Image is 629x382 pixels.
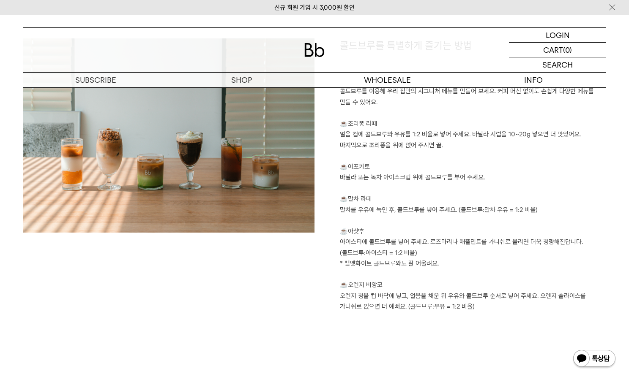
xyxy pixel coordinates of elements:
[274,4,355,11] a: 신규 회원 가입 시 3,000원 할인
[340,280,606,291] p: ☕오렌지 비앙코
[340,291,606,312] p: 오렌지 청을 컵 바닥에 넣고, 얼음을 채운 뒤 우유와 콜드브루 순서로 넣어 주세요. 오렌지 슬라이스를 가니쉬로 얹으면 더 예뻐요. (콜드브루:우유 = 1:2 비율)
[23,73,169,87] a: SUBSCRIBE
[340,226,606,237] p: ☕아샷추
[546,28,570,42] p: LOGIN
[543,43,563,57] p: CART
[314,73,460,87] p: WHOLESALE
[542,57,573,72] p: SEARCH
[340,172,606,183] p: 바닐라 또는 녹차 아이스크림 위에 콜드브루를 부어 주세요.
[340,86,606,108] p: 콜드브루를 이용해 우리 집만의 시그니처 메뉴를 만들어 보세요. 커피 머신 없이도 손쉽게 다양한 메뉴를 만들 수 있어요.
[169,73,314,87] a: SHOP
[340,119,606,130] p: ☕조리퐁 라떼
[509,43,606,57] a: CART (0)
[340,237,606,258] p: 아이스티에 콜드브루를 넣어 주세요. 로즈마리나 애플민트를 가니쉬로 올리면 더욱 청량해진답니다. (콜드브루:아이스티 = 1:2 비율)
[340,194,606,205] p: ☕말차 라떼
[23,38,314,233] img: c1af2785eb4c14e584bcfa90aee4600e_122907.jpg
[509,28,606,43] a: LOGIN
[340,258,606,269] p: * 벨벳화이트 콜드브루와도 잘 어울려요.
[340,205,606,216] p: 말차를 우유에 녹인 후, 콜드브루를 넣어 주세요. (콜드브루:말차 우유 = 1:2 비율)
[563,43,572,57] p: (0)
[572,349,616,369] img: 카카오톡 채널 1:1 채팅 버튼
[460,73,606,87] p: INFO
[340,162,606,173] p: ☕아포카토
[304,43,325,57] img: 로고
[340,129,606,151] p: 얼음 컵에 콜드브루와 우유를 1:2 비율로 넣어 주세요. 바닐라 시럽을 10~20g 넣으면 더 맛있어요. 마지막으로 조리퐁을 위에 얹어 주시면 끝.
